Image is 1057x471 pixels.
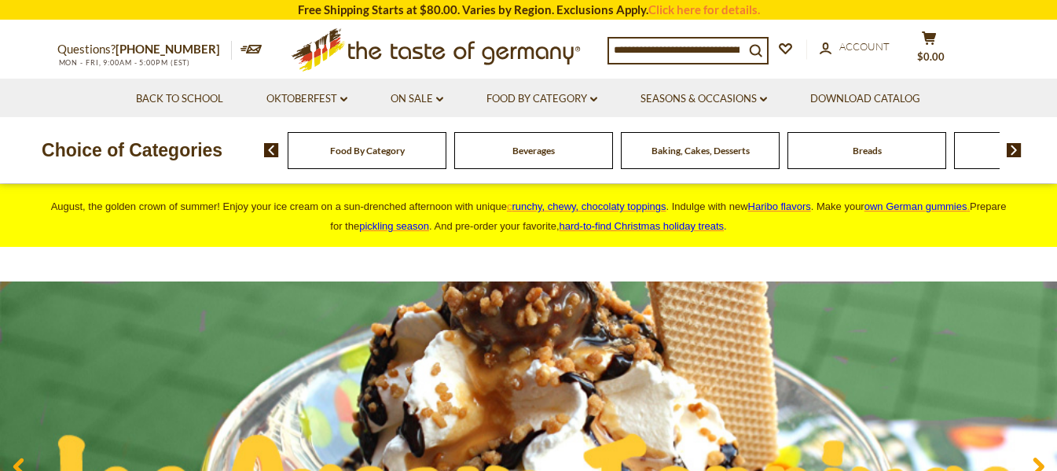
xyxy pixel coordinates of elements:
span: own German gummies [864,201,967,212]
a: hard-to-find Christmas holiday treats [560,220,725,232]
a: Account [820,39,890,56]
a: [PHONE_NUMBER] [116,42,220,56]
span: MON - FRI, 9:00AM - 5:00PM (EST) [57,58,191,67]
a: pickling season [359,220,429,232]
a: Back to School [136,90,223,108]
a: Beverages [512,145,555,156]
a: Seasons & Occasions [640,90,767,108]
a: Haribo flavors [748,201,811,212]
span: $0.00 [917,50,945,63]
a: Baking, Cakes, Desserts [651,145,750,156]
a: Oktoberfest [266,90,347,108]
a: Food By Category [330,145,405,156]
a: Click here for details. [648,2,760,17]
span: August, the golden crown of summer! Enjoy your ice cream on a sun-drenched afternoon with unique ... [51,201,1007,232]
p: Questions? [57,39,232,60]
span: Account [839,40,890,53]
a: On Sale [391,90,443,108]
button: $0.00 [906,31,953,70]
a: Food By Category [486,90,597,108]
span: . [560,220,727,232]
img: next arrow [1007,143,1022,157]
img: previous arrow [264,143,279,157]
a: Breads [853,145,882,156]
a: own German gummies. [864,201,970,212]
a: crunchy, chewy, chocolaty toppings [507,201,666,212]
a: Download Catalog [810,90,920,108]
span: runchy, chewy, chocolaty toppings [512,201,666,212]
